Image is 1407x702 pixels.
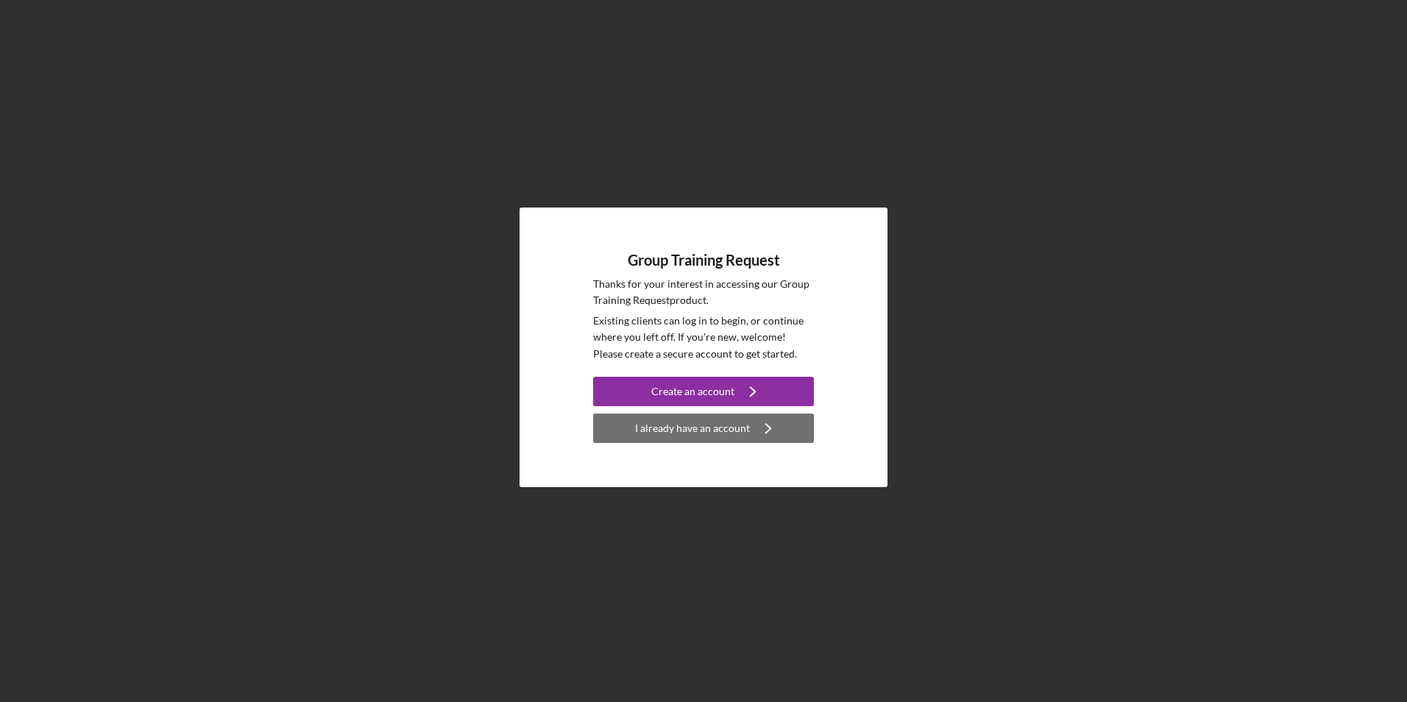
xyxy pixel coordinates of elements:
[635,414,750,443] div: I already have an account
[593,414,814,443] button: I already have an account
[628,252,780,269] h4: Group Training Request
[651,377,734,406] div: Create an account
[593,377,814,410] a: Create an account
[593,276,814,309] p: Thanks for your interest in accessing our Group Training Request product.
[593,377,814,406] button: Create an account
[593,313,814,362] p: Existing clients can log in to begin, or continue where you left off. If you're new, welcome! Ple...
